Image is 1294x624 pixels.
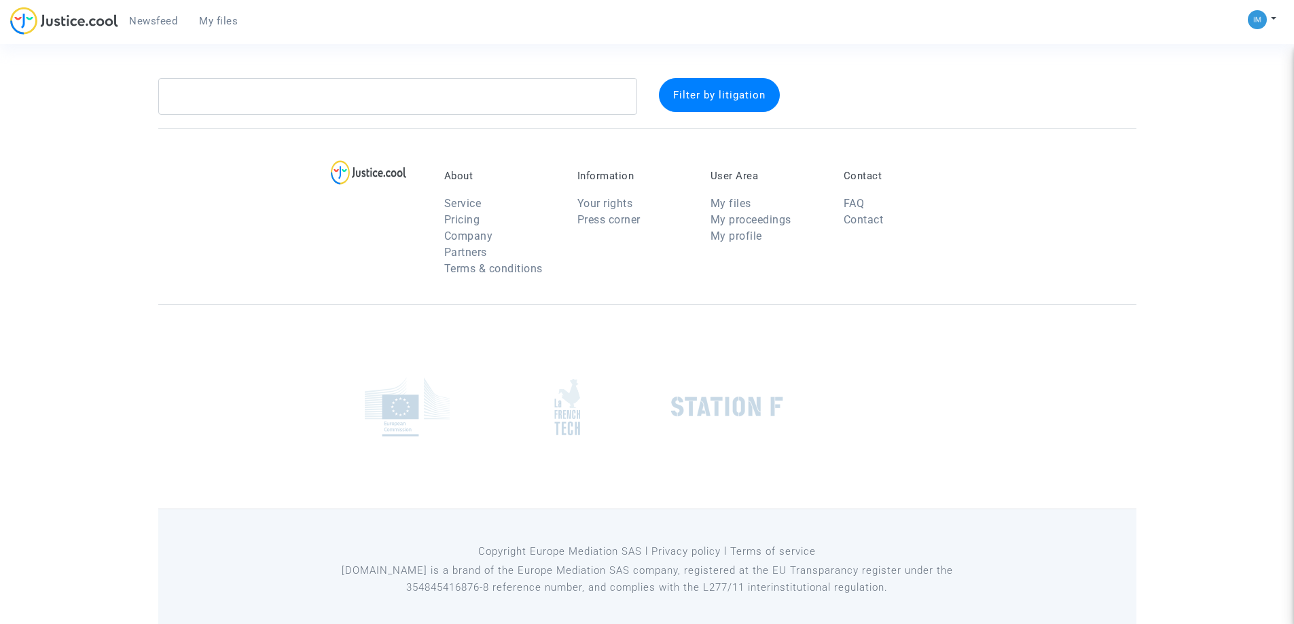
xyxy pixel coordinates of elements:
span: Filter by litigation [673,89,766,101]
a: Pricing [444,213,480,226]
img: europe_commision.png [365,378,450,437]
p: Information [577,170,690,182]
a: Your rights [577,197,633,210]
p: User Area [711,170,823,182]
p: About [444,170,557,182]
a: My proceedings [711,213,791,226]
img: french_tech.png [554,378,580,436]
img: jc-logo.svg [10,7,118,35]
a: Service [444,197,482,210]
a: My profile [711,230,762,242]
a: Press corner [577,213,641,226]
p: Copyright Europe Mediation SAS l Privacy policy l Terms of service [338,543,956,560]
a: Terms & conditions [444,262,543,275]
a: Contact [844,213,884,226]
a: Company [444,230,493,242]
img: logo-lg.svg [331,160,406,185]
p: Contact [844,170,956,182]
a: FAQ [844,197,865,210]
span: My files [199,15,238,27]
a: Newsfeed [118,11,188,31]
img: a105443982b9e25553e3eed4c9f672e7 [1248,10,1267,29]
p: [DOMAIN_NAME] is a brand of the Europe Mediation SAS company, registered at the EU Transparancy r... [338,562,956,596]
a: My files [711,197,751,210]
a: My files [188,11,249,31]
span: Newsfeed [129,15,177,27]
img: stationf.png [671,397,783,417]
a: Partners [444,246,487,259]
